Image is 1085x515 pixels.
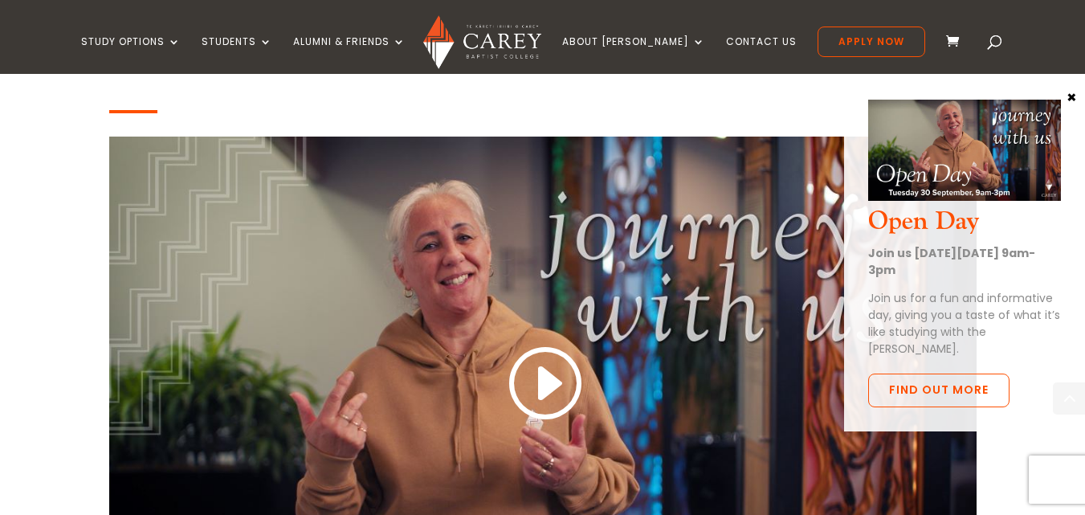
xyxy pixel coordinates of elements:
[868,206,1061,245] h3: Open Day
[868,187,1061,206] a: Open Day Oct 2025
[726,36,797,74] a: Contact Us
[868,374,1010,407] a: Find out more
[202,36,272,74] a: Students
[423,15,541,69] img: Carey Baptist College
[1063,89,1079,104] button: Close
[818,27,925,57] a: Apply Now
[868,100,1061,201] img: Open Day Oct 2025
[81,36,181,74] a: Study Options
[868,245,1035,278] strong: Join us [DATE][DATE] 9am-3pm
[562,36,705,74] a: About [PERSON_NAME]
[868,290,1061,358] p: Join us for a fun and informative day, giving you a taste of what it’s like studying with the [PE...
[293,36,406,74] a: Alumni & Friends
